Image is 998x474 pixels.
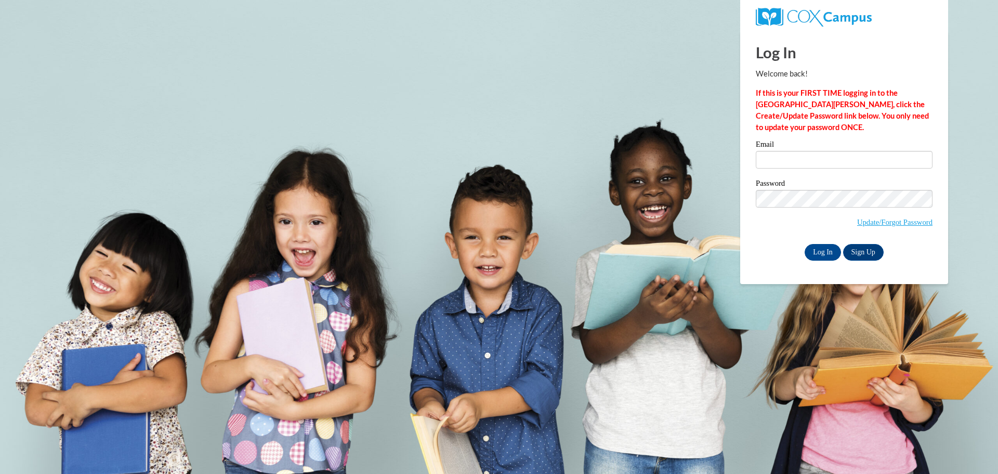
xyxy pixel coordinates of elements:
input: Log In [805,244,841,261]
strong: If this is your FIRST TIME logging in to the [GEOGRAPHIC_DATA][PERSON_NAME], click the Create/Upd... [756,88,929,132]
a: Update/Forgot Password [857,218,933,226]
a: COX Campus [756,12,872,21]
label: Password [756,180,933,190]
p: Welcome back! [756,68,933,80]
h1: Log In [756,42,933,63]
label: Email [756,140,933,151]
img: COX Campus [756,8,872,27]
a: Sign Up [843,244,884,261]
